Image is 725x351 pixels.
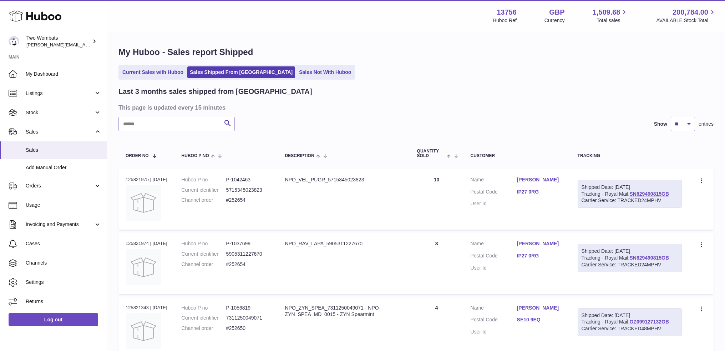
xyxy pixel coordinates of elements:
[26,129,94,135] span: Sales
[578,244,682,272] div: Tracking - Royal Mail:
[26,71,101,77] span: My Dashboard
[226,325,271,332] dd: #252650
[26,35,91,48] div: Two Wombats
[593,7,620,17] span: 1,509.68
[285,240,403,247] div: NPO_RAV_LAPA_5905311227670
[629,255,669,261] a: SN829490815GB
[182,261,226,268] dt: Channel order
[471,252,517,261] dt: Postal Code
[182,176,226,183] dt: Huboo P no
[226,305,271,311] dd: P-1056819
[471,316,517,325] dt: Postal Code
[126,176,167,183] div: 125821975 | [DATE]
[26,260,101,266] span: Channels
[120,66,186,78] a: Current Sales with Huboo
[593,7,629,24] a: 1,509.68 Total sales
[296,66,354,78] a: Sales Not With Huboo
[582,261,678,268] div: Carrier Service: TRACKED24MPHV
[410,169,463,230] td: 10
[182,240,226,247] dt: Huboo P no
[629,319,669,325] a: OZ099127132GB
[582,312,678,319] div: Shipped Date: [DATE]
[578,154,682,158] div: Tracking
[126,240,167,247] div: 125821974 | [DATE]
[517,189,563,195] a: IP27 0RG
[578,180,682,208] div: Tracking - Royal Mail:
[26,109,94,116] span: Stock
[182,251,226,257] dt: Current identifier
[582,325,678,332] div: Carrier Service: TRACKED48MPHV
[26,240,101,247] span: Cases
[582,184,678,191] div: Shipped Date: [DATE]
[182,197,226,204] dt: Channel order
[471,176,517,185] dt: Name
[9,313,98,326] a: Log out
[26,298,101,305] span: Returns
[471,189,517,197] dt: Postal Code
[26,221,94,228] span: Invoicing and Payments
[578,308,682,336] div: Tracking - Royal Mail:
[226,240,271,247] dd: P-1037699
[582,197,678,204] div: Carrier Service: TRACKED24MPHV
[699,121,714,127] span: entries
[582,248,678,255] div: Shipped Date: [DATE]
[226,197,271,204] dd: #252654
[597,17,628,24] span: Total sales
[285,176,403,183] div: NPO_VEL_PUGR_5715345023823
[493,17,517,24] div: Huboo Ref
[118,104,712,111] h3: This page is updated every 15 minutes
[9,36,19,47] img: adam.randall@twowombats.com
[118,87,312,96] h2: Last 3 months sales shipped from [GEOGRAPHIC_DATA]
[182,325,226,332] dt: Channel order
[187,66,295,78] a: Sales Shipped From [GEOGRAPHIC_DATA]
[26,90,94,97] span: Listings
[182,315,226,321] dt: Current identifier
[226,251,271,257] dd: 5905311227670
[544,17,565,24] div: Currency
[285,154,314,158] span: Description
[517,176,563,183] a: [PERSON_NAME]
[517,316,563,323] a: SE10 9EQ
[26,42,181,47] span: [PERSON_NAME][EMAIL_ADDRESS][PERSON_NAME][DOMAIN_NAME]
[126,305,167,311] div: 125821343 | [DATE]
[471,200,517,207] dt: User Id
[673,7,708,17] span: 200,784.00
[654,121,667,127] label: Show
[656,7,716,24] a: 200,784.00 AVAILABLE Stock Total
[126,154,149,158] span: Order No
[285,305,403,318] div: NPO_ZYN_SPEA_7311250049071 - NPO-ZYN_SPEA_MD_0015 - ZYN Spearmint
[517,240,563,247] a: [PERSON_NAME]
[629,191,669,197] a: SN829490815GB
[26,147,101,154] span: Sales
[226,176,271,183] dd: P-1042463
[26,182,94,189] span: Orders
[182,154,209,158] span: Huboo P no
[182,305,226,311] dt: Huboo P no
[226,261,271,268] dd: #252654
[471,240,517,249] dt: Name
[126,249,161,285] img: no-photo.jpg
[226,187,271,194] dd: 5715345023823
[26,202,101,209] span: Usage
[126,185,161,221] img: no-photo.jpg
[182,187,226,194] dt: Current identifier
[471,329,517,335] dt: User Id
[118,46,714,58] h1: My Huboo - Sales report Shipped
[517,252,563,259] a: IP27 0RG
[471,265,517,271] dt: User Id
[471,305,517,313] dt: Name
[226,315,271,321] dd: 7311250049071
[126,313,161,349] img: no-photo.jpg
[549,7,564,17] strong: GBP
[656,17,716,24] span: AVAILABLE Stock Total
[471,154,563,158] div: Customer
[410,233,463,294] td: 3
[26,164,101,171] span: Add Manual Order
[417,149,445,158] span: Quantity Sold
[26,279,101,286] span: Settings
[517,305,563,311] a: [PERSON_NAME]
[497,7,517,17] strong: 13756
